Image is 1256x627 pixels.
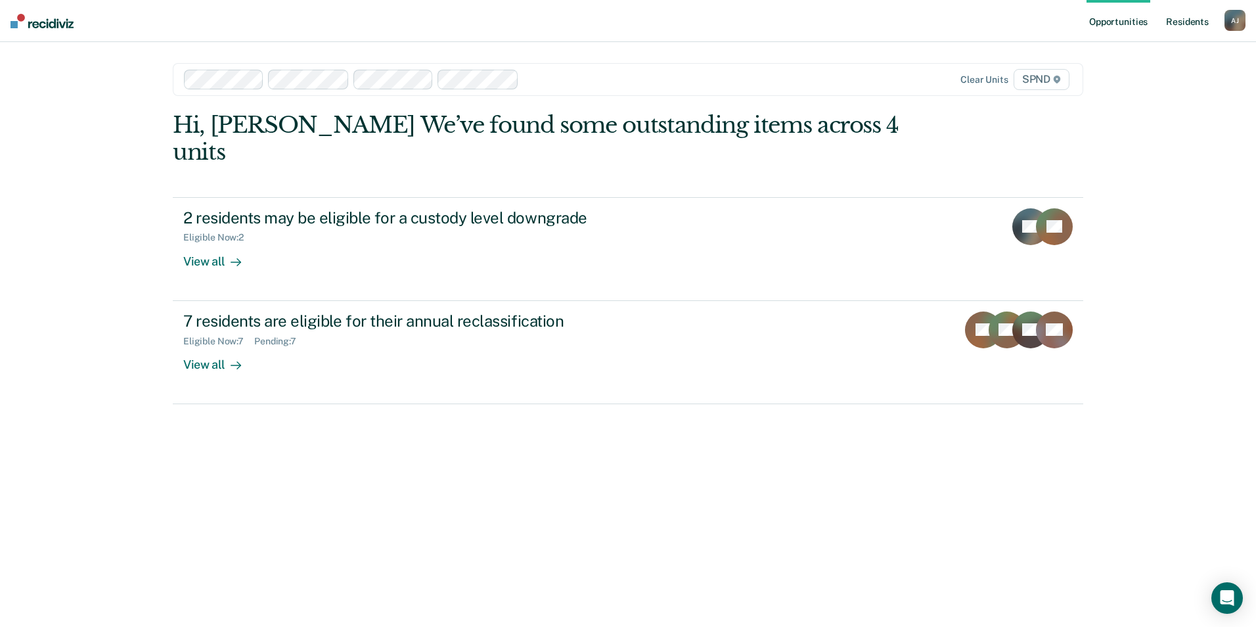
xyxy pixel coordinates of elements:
[183,312,644,331] div: 7 residents are eligible for their annual reclassification
[1224,10,1245,31] button: AJ
[1211,582,1243,614] div: Open Intercom Messenger
[183,232,254,243] div: Eligible Now : 2
[960,74,1008,85] div: Clear units
[1014,69,1069,90] span: SPND
[183,243,257,269] div: View all
[11,14,74,28] img: Recidiviz
[173,301,1083,404] a: 7 residents are eligible for their annual reclassificationEligible Now:7Pending:7View all
[183,208,644,227] div: 2 residents may be eligible for a custody level downgrade
[183,346,257,372] div: View all
[1224,10,1245,31] div: A J
[173,112,901,166] div: Hi, [PERSON_NAME] We’ve found some outstanding items across 4 units
[183,336,254,347] div: Eligible Now : 7
[254,336,307,347] div: Pending : 7
[173,197,1083,301] a: 2 residents may be eligible for a custody level downgradeEligible Now:2View all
